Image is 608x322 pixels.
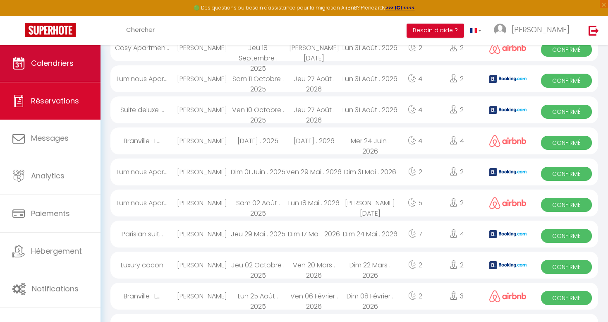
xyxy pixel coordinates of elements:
[494,24,506,36] img: ...
[512,24,570,35] span: [PERSON_NAME]
[32,284,79,294] span: Notifications
[31,58,74,68] span: Calendriers
[488,16,580,45] a: ... [PERSON_NAME]
[31,208,70,219] span: Paiements
[126,25,155,34] span: Chercher
[31,96,79,106] span: Réservations
[120,16,161,45] a: Chercher
[386,4,415,11] a: >>> ICI <<<<
[31,171,65,181] span: Analytics
[31,133,69,143] span: Messages
[25,23,76,37] img: Super Booking
[31,246,82,256] span: Hébergement
[589,25,599,36] img: logout
[407,24,464,38] button: Besoin d'aide ?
